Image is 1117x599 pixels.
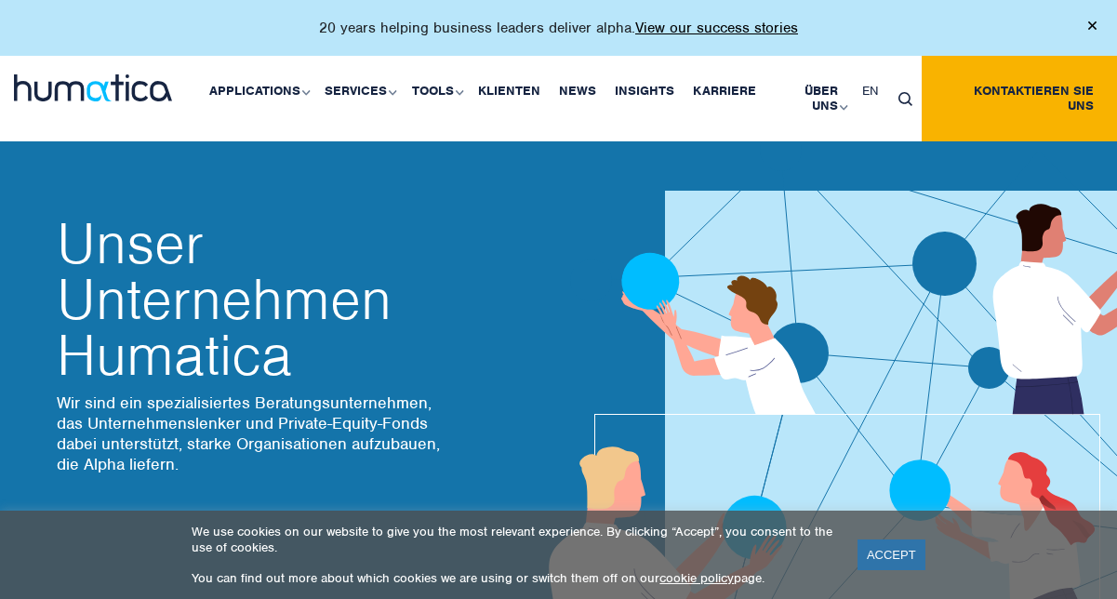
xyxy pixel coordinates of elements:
a: EN [853,56,888,126]
a: Services [315,56,402,126]
h2: Humatica [57,216,457,383]
p: 20 years helping business leaders deliver alpha. [319,19,798,37]
p: Wir sind ein spezialisiertes Beratungsunternehmen, das Unternehmenslenker und Private-Equity-Fond... [57,393,457,474]
span: Unser Unternehmen [57,216,457,327]
a: Über uns [765,56,853,141]
a: Klienten [469,56,550,126]
a: Insights [605,56,684,126]
a: View our success stories [635,19,798,37]
p: We use cookies on our website to give you the most relevant experience. By clicking “Accept”, you... [192,524,834,555]
img: logo [14,74,172,101]
a: cookie policy [659,570,734,586]
a: Karriere [684,56,765,126]
a: News [550,56,605,126]
img: search_icon [898,92,912,106]
span: EN [862,83,879,99]
a: ACCEPT [858,539,925,570]
p: You can find out more about which cookies we are using or switch them off on our page. [192,570,834,586]
a: Kontaktieren Sie uns [922,56,1117,141]
a: Applications [200,56,315,126]
a: Tools [403,56,469,126]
